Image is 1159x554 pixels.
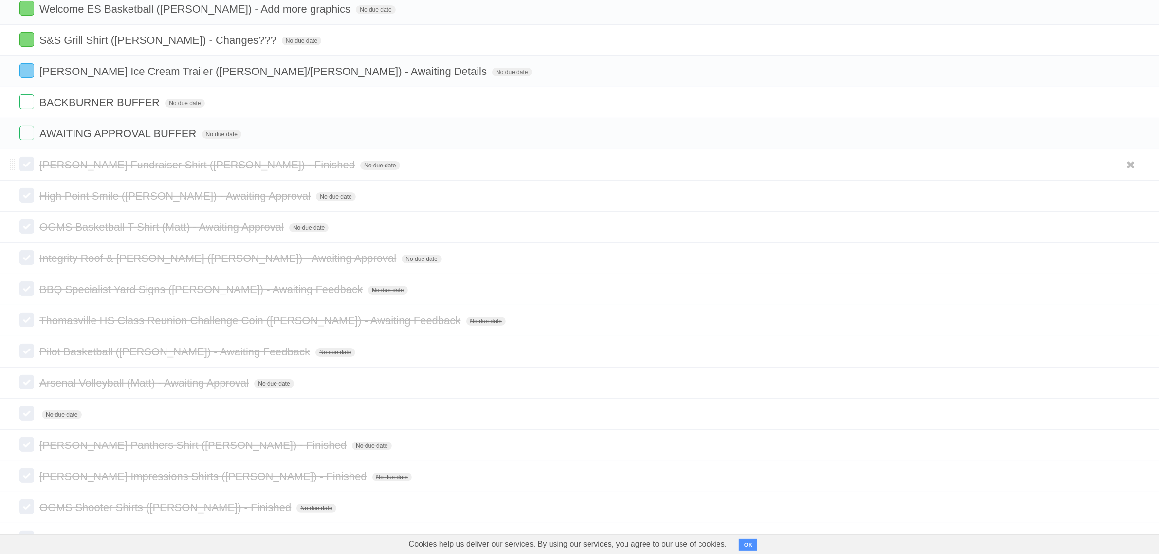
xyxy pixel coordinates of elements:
button: OK [739,539,758,551]
span: No due date [165,99,204,108]
label: Done [19,313,34,327]
span: No due date [42,410,81,419]
span: BACKBURNER BUFFER [39,96,162,109]
span: [PERSON_NAME] Ice Cream Trailer ([PERSON_NAME]/[PERSON_NAME]) - Awaiting Details [39,65,489,77]
span: ND Swim Team Hockey Jersey (Matt) - Finished [39,533,270,545]
label: Done [19,126,34,140]
span: Arsenal Volleyball (Matt) - Awaiting Approval [39,377,251,389]
span: No due date [466,317,506,326]
span: Welcome ES Basketball ([PERSON_NAME]) - Add more graphics [39,3,353,15]
label: Done [19,63,34,78]
span: No due date [356,5,395,14]
label: Done [19,157,34,171]
span: OGMS Shooter Shirts ([PERSON_NAME]) - Finished [39,501,294,514]
label: Done [19,188,34,203]
span: No due date [282,37,321,45]
span: No due date [372,473,412,481]
span: No due date [360,161,400,170]
label: Done [19,344,34,358]
span: No due date [296,504,336,513]
span: OGMS Basketball T-Shirt (Matt) - Awaiting Approval [39,221,286,233]
span: No due date [289,223,329,232]
span: [PERSON_NAME] Fundraiser Shirt ([PERSON_NAME]) - Finished [39,159,357,171]
label: Done [19,531,34,545]
span: Integrity Roof & [PERSON_NAME] ([PERSON_NAME]) - Awaiting Approval [39,252,399,264]
label: Done [19,32,34,47]
span: S&S Grill Shirt ([PERSON_NAME]) - Changes??? [39,34,279,46]
span: [PERSON_NAME] Panthers Shirt ([PERSON_NAME]) - Finished [39,439,349,451]
label: Done [19,375,34,389]
label: Done [19,281,34,296]
span: BBQ Specialist Yard Signs ([PERSON_NAME]) - Awaiting Feedback [39,283,365,295]
span: Thomasville HS Class Reunion Challenge Coin ([PERSON_NAME]) - Awaiting Feedback [39,314,463,327]
span: No due date [352,442,391,450]
span: No due date [254,379,294,388]
label: Done [19,499,34,514]
label: Done [19,1,34,16]
span: Pilot Basketball ([PERSON_NAME]) - Awaiting Feedback [39,346,313,358]
span: No due date [368,286,407,295]
label: Done [19,437,34,452]
label: Done [19,250,34,265]
span: No due date [315,348,355,357]
span: AWAITING APPROVAL BUFFER [39,128,199,140]
span: No due date [316,192,355,201]
span: No due date [402,255,441,263]
label: Done [19,468,34,483]
span: No due date [202,130,241,139]
label: Done [19,406,34,421]
span: High Point Smile ([PERSON_NAME]) - Awaiting Approval [39,190,313,202]
span: No due date [492,68,532,76]
label: Done [19,94,34,109]
span: [PERSON_NAME] Impressions Shirts ([PERSON_NAME]) - Finished [39,470,369,482]
span: Cookies help us deliver our services. By using our services, you agree to our use of cookies. [399,535,737,554]
label: Done [19,219,34,234]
